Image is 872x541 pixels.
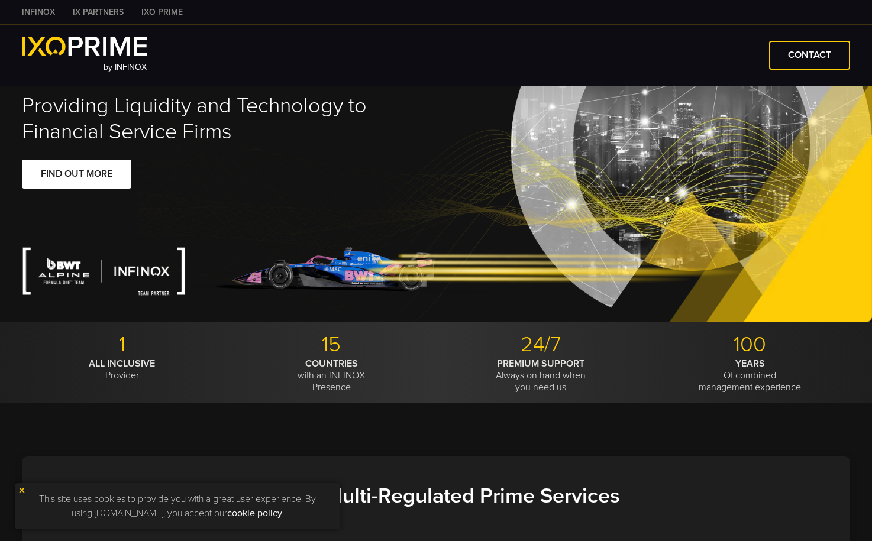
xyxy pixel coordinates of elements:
p: This site uses cookies to provide you with a great user experience. By using [DOMAIN_NAME], you a... [21,489,334,523]
strong: PREMIUM SUPPORT [497,358,584,370]
p: 1 [22,332,222,358]
a: CONTACT [769,41,850,70]
strong: ALL INCLUSIVE [89,358,155,370]
h1: of Liquidity [22,50,436,87]
img: yellow close icon [18,486,26,494]
p: with an INFINOX Presence [231,358,432,393]
a: cookie policy [227,507,282,519]
p: 24/7 [441,332,641,358]
strong: Global, Multi-Regulated Prime Services [252,483,620,508]
p: Provider [22,358,222,381]
a: INFINOX [13,6,64,18]
a: IX PARTNERS [64,6,133,18]
p: 15 [231,332,432,358]
span: by INFINOX [104,62,147,72]
strong: COUNTRIES [305,358,358,370]
p: 100 [650,332,850,358]
p: Always on hand when you need us [441,358,641,393]
a: FIND OUT MORE [22,160,131,189]
a: IXO PRIME [133,6,192,18]
p: Of combined management experience [650,358,850,393]
strong: YEARS [735,358,765,370]
h2: Providing Liquidity and Technology to Financial Service Firms [22,93,436,145]
a: by INFINOX [22,37,147,74]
